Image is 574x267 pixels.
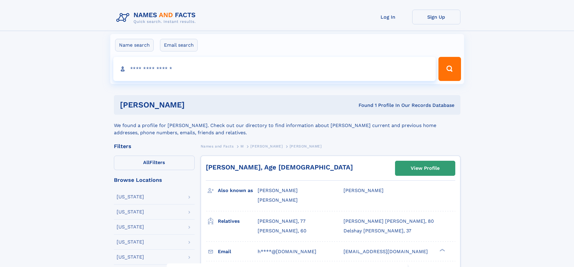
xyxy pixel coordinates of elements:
[343,249,428,254] span: [EMAIL_ADDRESS][DOMAIN_NAME]
[258,228,306,234] a: [PERSON_NAME], 60
[117,255,144,259] div: [US_STATE]
[343,228,411,234] a: Delshay [PERSON_NAME], 37
[201,142,234,150] a: Names and Facts
[218,216,258,226] h3: Relatives
[117,240,144,244] div: [US_STATE]
[364,10,412,24] a: Log In
[114,144,195,149] div: Filters
[258,197,298,203] span: [PERSON_NAME]
[258,188,298,193] span: [PERSON_NAME]
[218,185,258,196] h3: Also known as
[290,144,322,148] span: [PERSON_NAME]
[438,57,461,81] button: Search Button
[218,247,258,257] h3: Email
[343,218,434,225] a: [PERSON_NAME] [PERSON_NAME], 80
[250,144,283,148] span: [PERSON_NAME]
[250,142,283,150] a: [PERSON_NAME]
[271,102,454,109] div: Found 1 Profile In Our Records Database
[258,218,306,225] a: [PERSON_NAME], 77
[160,39,198,51] label: Email search
[412,10,460,24] a: Sign Up
[240,144,244,148] span: M
[438,248,445,252] div: ❯
[115,39,154,51] label: Name search
[206,163,353,171] a: [PERSON_NAME], Age [DEMOGRAPHIC_DATA]
[395,161,455,175] a: View Profile
[117,194,144,199] div: [US_STATE]
[143,160,149,165] span: All
[343,188,384,193] span: [PERSON_NAME]
[120,101,272,109] h1: [PERSON_NAME]
[114,10,201,26] img: Logo Names and Facts
[240,142,244,150] a: M
[117,210,144,214] div: [US_STATE]
[113,57,436,81] input: search input
[117,225,144,229] div: [US_STATE]
[411,161,440,175] div: View Profile
[114,177,195,183] div: Browse Locations
[114,115,460,136] div: We found a profile for [PERSON_NAME]. Check out our directory to find information about [PERSON_N...
[114,156,195,170] label: Filters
